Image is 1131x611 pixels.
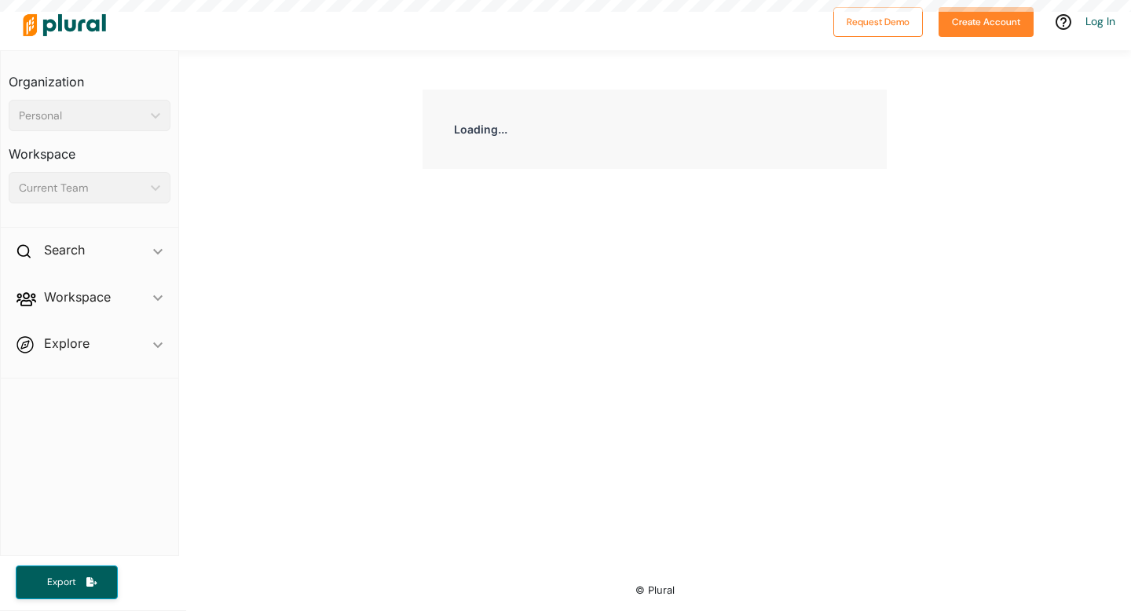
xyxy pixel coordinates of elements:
a: Log In [1085,14,1115,28]
span: Export [36,576,86,589]
div: Loading... [423,90,887,169]
button: Create Account [939,7,1034,37]
a: Request Demo [833,13,923,29]
button: Request Demo [833,7,923,37]
a: Create Account [939,13,1034,29]
div: Current Team [19,180,145,196]
div: Personal [19,108,145,124]
h2: Search [44,241,85,258]
small: © Plural [635,584,675,596]
h3: Organization [9,59,170,93]
button: Export [16,565,118,599]
h3: Workspace [9,131,170,166]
